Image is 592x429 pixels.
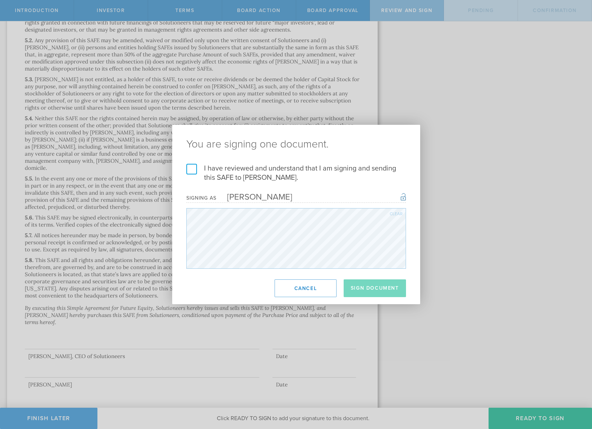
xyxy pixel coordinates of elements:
div: [PERSON_NAME] [216,192,292,202]
ng-pluralize: You are signing one document. [186,139,406,150]
button: Cancel [275,279,337,297]
label: I have reviewed and understand that I am signing and sending this SAFE to [PERSON_NAME]. [186,164,406,182]
button: Sign Document [344,279,406,297]
div: Signing as [186,195,216,201]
